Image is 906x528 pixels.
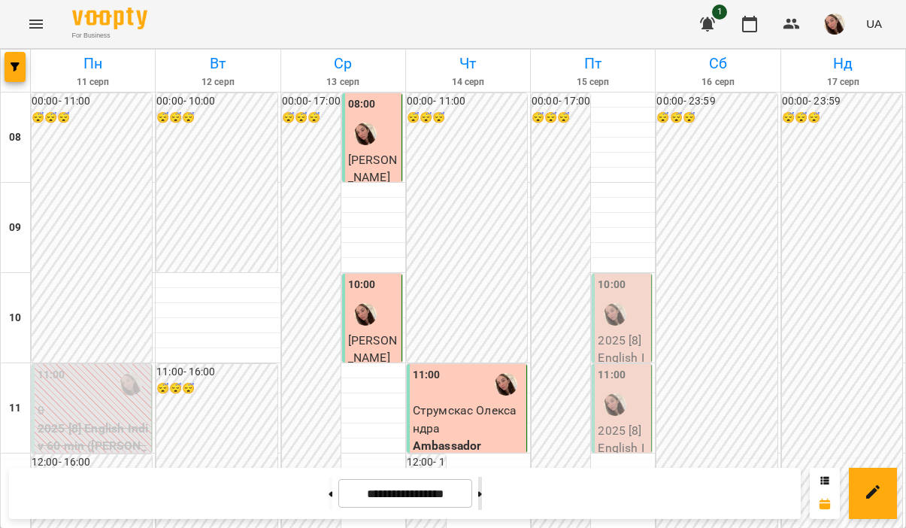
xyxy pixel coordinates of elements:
[348,153,397,185] span: [PERSON_NAME]
[354,303,377,326] img: Біла Євгенія Олександрівна (а)
[9,310,21,326] h6: 10
[656,110,777,126] h6: 😴😴😴
[495,373,517,396] img: Біла Євгенія Олександрівна (а)
[656,93,777,110] h6: 00:00 - 23:59
[658,75,777,90] h6: 16 серп
[156,110,277,126] h6: 😴😴😴
[72,8,147,29] img: Voopty Logo
[282,93,341,110] h6: 00:00 - 17:00
[283,52,403,75] h6: Ср
[32,93,152,110] h6: 00:00 - 11:00
[783,52,903,75] h6: Нд
[38,402,148,420] p: 0
[407,454,446,487] h6: 12:00 - 16:00
[824,14,845,35] img: 8e00ca0478d43912be51e9823101c125.jpg
[348,96,376,113] label: 08:00
[156,93,277,110] h6: 00:00 - 10:00
[533,75,653,90] h6: 15 серп
[120,373,142,396] img: Біла Євгенія Олександрівна (а)
[33,52,153,75] h6: Пн
[413,367,441,384] label: 11:00
[9,129,21,146] h6: 08
[9,400,21,417] h6: 11
[156,381,277,397] h6: 😴😴😴
[348,277,376,293] label: 10:00
[32,110,152,126] h6: 😴😴😴
[9,220,21,236] h6: 09
[604,303,626,326] img: Біла Євгенія Олександрівна (а)
[408,75,528,90] h6: 14 серп
[783,75,903,90] h6: 17 серп
[598,332,648,438] p: 2025 [8] English Indiv 60 min - [PERSON_NAME]
[598,422,648,528] p: 2025 [8] English Indiv 60 min - [PERSON_NAME]
[658,52,777,75] h6: Сб
[72,31,147,41] span: For Business
[532,110,590,126] h6: 😴😴😴
[38,367,65,384] label: 11:00
[598,277,626,293] label: 10:00
[283,75,403,90] h6: 13 серп
[33,75,153,90] h6: 11 серп
[782,93,902,110] h6: 00:00 - 23:59
[413,403,517,435] span: Струмскас Олександра
[32,454,152,471] h6: 12:00 - 16:00
[532,93,590,110] h6: 00:00 - 17:00
[533,52,653,75] h6: Пт
[860,10,888,38] button: UA
[407,93,527,110] h6: 00:00 - 11:00
[413,437,523,455] p: Ambassador
[156,364,277,381] h6: 11:00 - 16:00
[598,367,626,384] label: 11:00
[408,52,528,75] h6: Чт
[18,6,54,42] button: Menu
[38,420,148,473] p: 2025 [8] English Indiv 60 min ([PERSON_NAME])
[407,110,527,126] h6: 😴😴😴
[158,52,277,75] h6: Вт
[866,16,882,32] span: UA
[712,5,727,20] span: 1
[604,393,626,416] img: Біла Євгенія Олександрівна (а)
[354,123,377,145] img: Біла Євгенія Олександрівна (а)
[158,75,277,90] h6: 12 серп
[782,110,902,126] h6: 😴😴😴
[348,333,397,366] span: [PERSON_NAME]
[282,110,341,126] h6: 😴😴😴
